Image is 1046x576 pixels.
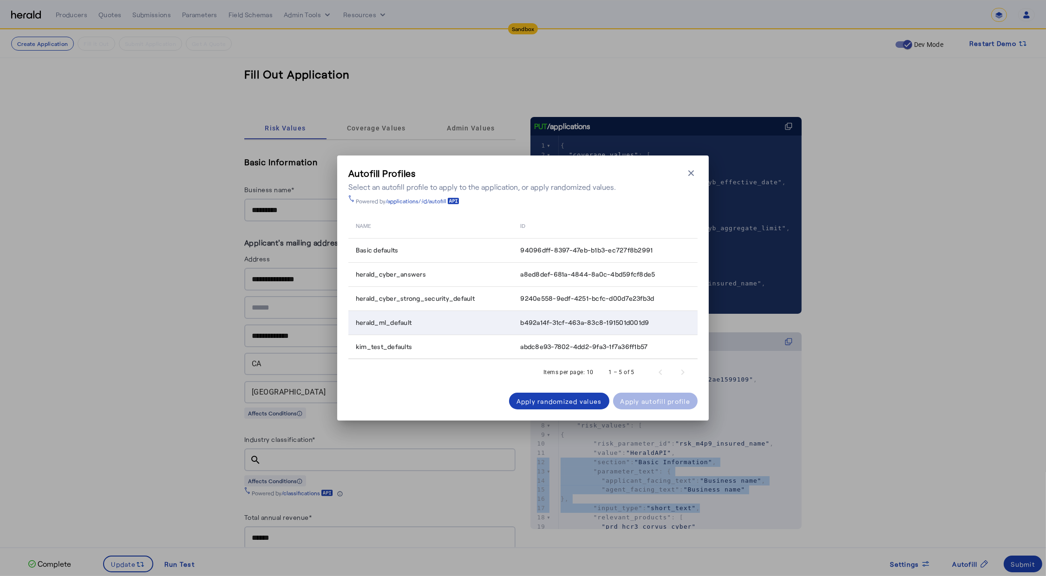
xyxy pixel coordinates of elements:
[356,270,426,279] span: herald_cyber_answers
[356,342,412,351] span: kim_test_defaults
[608,368,634,377] div: 1 – 5 of 5
[386,197,459,205] a: /applications/:id/autofill
[356,246,399,255] span: Basic defaults
[356,197,459,205] div: Powered by
[348,167,616,180] h3: Autofill Profiles
[520,246,653,255] span: 94096dff-8397-47eb-b1b3-ec727f8b2991
[520,270,655,279] span: a8ed8def-681a-4844-8a0c-4bd59fcf8de5
[356,294,475,303] span: herald_cyber_strong_security_default
[356,220,371,230] span: name
[543,368,585,377] div: Items per page:
[520,318,649,327] span: b492a14f-31cf-463a-83c8-191501d001d9
[520,342,647,351] span: abdc8e93-7802-4dd2-9fa3-1f7a36ff1b57
[356,318,412,327] span: herald_ml_default
[520,220,525,230] span: id
[348,212,698,359] table: Table view of all quotes submitted by your platform
[348,181,616,193] div: Select an autofill profile to apply to the application, or apply randomized values.
[509,393,609,409] button: Apply randomized values
[520,294,654,303] span: 9240e558-9edf-4251-bcfc-d00d7e23fb3d
[587,368,594,377] div: 10
[516,396,602,406] div: Apply randomized values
